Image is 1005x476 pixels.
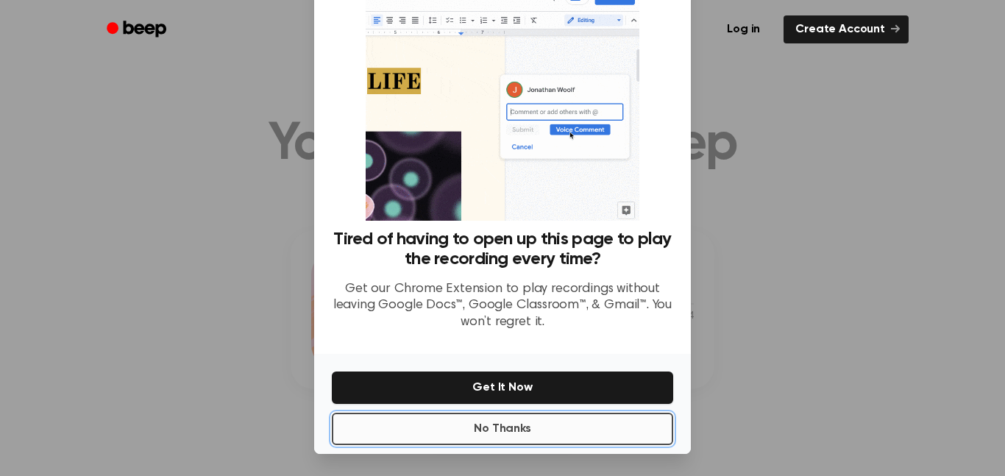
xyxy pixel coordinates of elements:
[332,413,673,445] button: No Thanks
[332,281,673,331] p: Get our Chrome Extension to play recordings without leaving Google Docs™, Google Classroom™, & Gm...
[96,15,180,44] a: Beep
[332,372,673,404] button: Get It Now
[784,15,909,43] a: Create Account
[332,230,673,269] h3: Tired of having to open up this page to play the recording every time?
[712,13,775,46] a: Log in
